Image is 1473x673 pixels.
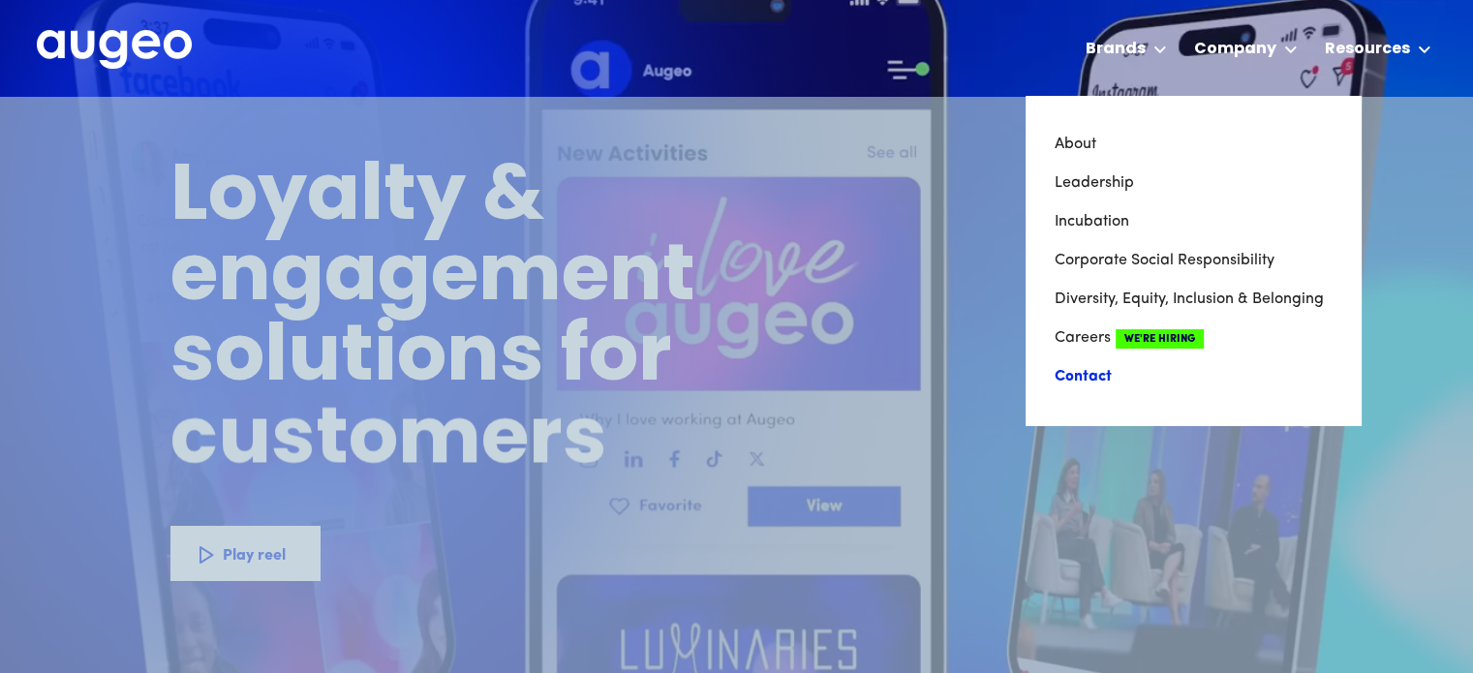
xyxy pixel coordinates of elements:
a: Contact [1055,357,1332,396]
a: Incubation [1055,202,1332,241]
a: CareersWe're Hiring [1055,319,1332,357]
nav: Company [1026,96,1361,425]
div: Resources [1325,38,1410,61]
span: We're Hiring [1116,329,1204,349]
img: Augeo's full logo in white. [37,30,192,70]
a: Diversity, Equity, Inclusion & Belonging [1055,280,1332,319]
div: Company [1194,38,1276,61]
a: Corporate Social Responsibility [1055,241,1332,280]
a: home [37,30,192,71]
div: Brands [1086,38,1146,61]
a: Leadership [1055,164,1332,202]
a: About [1055,125,1332,164]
